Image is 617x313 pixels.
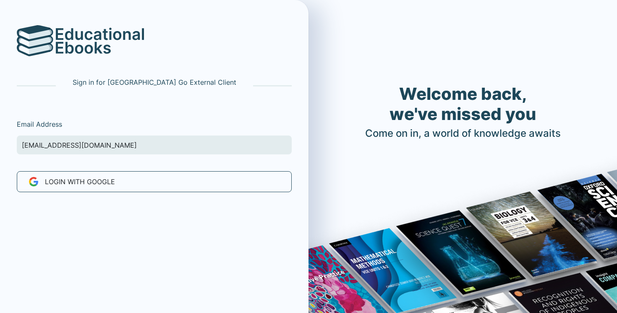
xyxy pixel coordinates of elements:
p: Sign in for [GEOGRAPHIC_DATA] Go External Client [73,77,236,87]
img: logo.svg [17,25,54,56]
h4: Come on in, a world of knowledge awaits [365,128,561,140]
img: new-google-favicon.svg [22,177,39,187]
h1: Welcome back, we've missed you [365,84,561,124]
label: Email Address [17,119,62,129]
img: logo-text.svg [56,28,144,54]
span: LOGIN WITH Google [45,177,115,187]
button: LOGIN WITH Google [17,171,292,192]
